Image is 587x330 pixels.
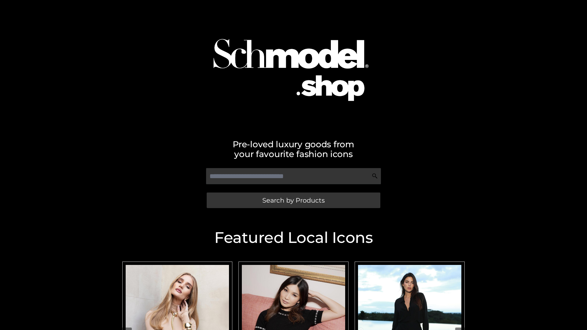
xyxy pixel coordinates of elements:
h2: Pre-loved luxury goods from your favourite fashion icons [119,139,468,159]
h2: Featured Local Icons​ [119,230,468,245]
a: Search by Products [207,193,380,208]
img: Search Icon [372,173,378,179]
span: Search by Products [262,197,325,204]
